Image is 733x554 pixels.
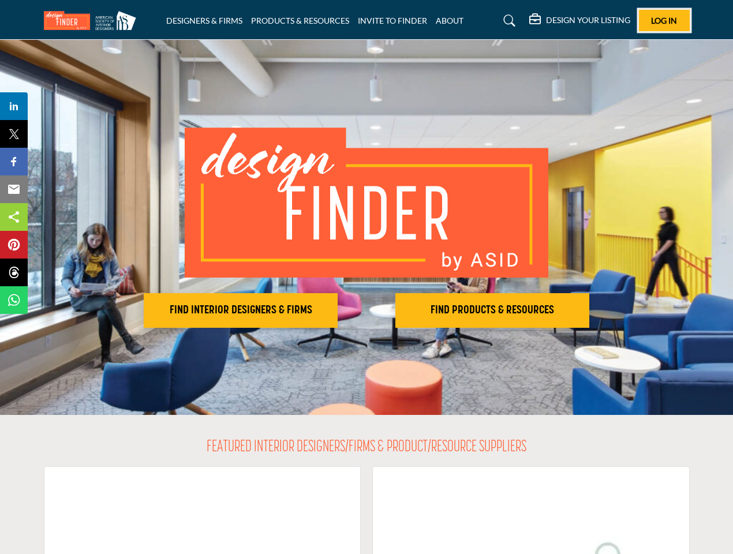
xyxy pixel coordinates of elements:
a: PRODUCTS & RESOURCES [251,16,349,25]
h5: DESIGN YOUR LISTING [546,15,630,25]
button: Log In [639,10,690,31]
img: image [185,128,548,278]
button: FIND INTERIOR DESIGNERS & FIRMS [144,293,338,328]
button: FIND PRODUCTS & RESOURCES [395,293,589,328]
a: DESIGNERS & FIRMS [166,16,242,25]
img: Site Logo [44,11,142,30]
a: Search [492,12,523,30]
h2: FEATURED INTERIOR DESIGNERS/FIRMS & PRODUCT/RESOURCE SUPPLIERS [207,438,526,458]
a: INVITE TO FINDER [358,16,427,25]
a: ABOUT [436,16,463,25]
h2: FIND PRODUCTS & RESOURCES [399,304,586,317]
h2: FIND INTERIOR DESIGNERS & FIRMS [147,304,334,317]
div: DESIGN YOUR LISTING [529,14,630,28]
span: Log In [651,16,677,25]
